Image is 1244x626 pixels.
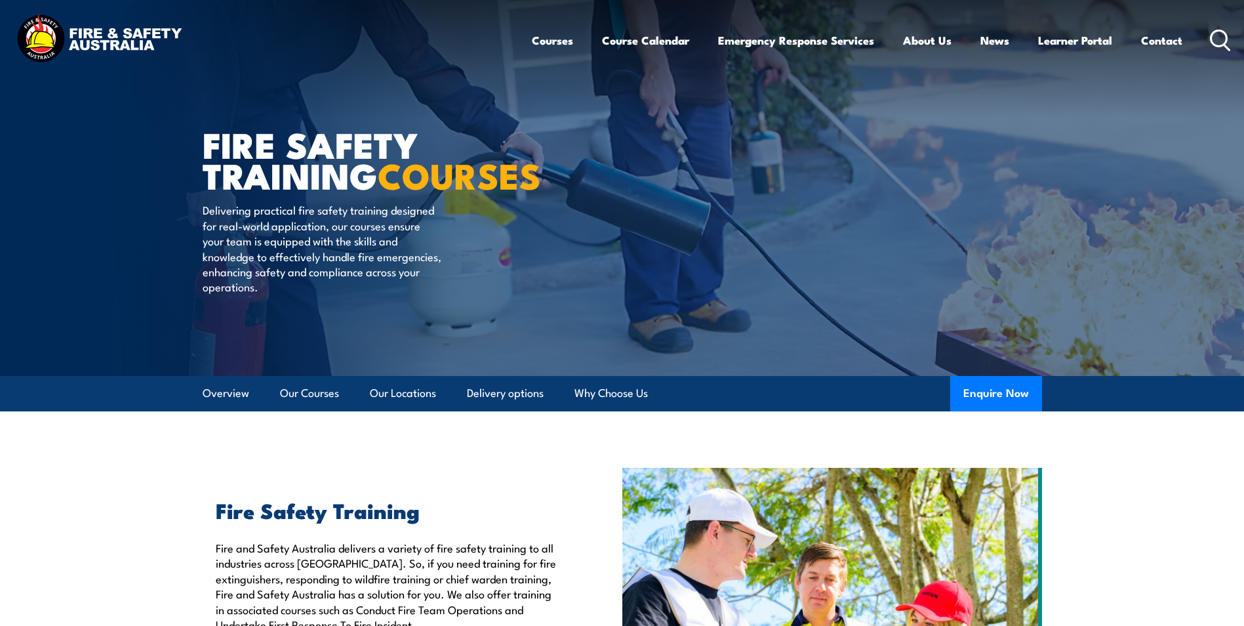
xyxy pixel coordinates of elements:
a: Contact [1141,23,1182,58]
h2: Fire Safety Training [216,501,562,519]
a: Courses [532,23,573,58]
a: Learner Portal [1038,23,1112,58]
a: Why Choose Us [574,376,648,411]
a: News [980,23,1009,58]
a: Delivery options [467,376,544,411]
a: About Us [903,23,952,58]
p: Delivering practical fire safety training designed for real-world application, our courses ensure... [203,202,442,294]
a: Our Courses [280,376,339,411]
a: Course Calendar [602,23,689,58]
h1: FIRE SAFETY TRAINING [203,129,527,190]
a: Overview [203,376,249,411]
strong: COURSES [378,147,541,201]
a: Our Locations [370,376,436,411]
button: Enquire Now [950,376,1042,411]
a: Emergency Response Services [718,23,874,58]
